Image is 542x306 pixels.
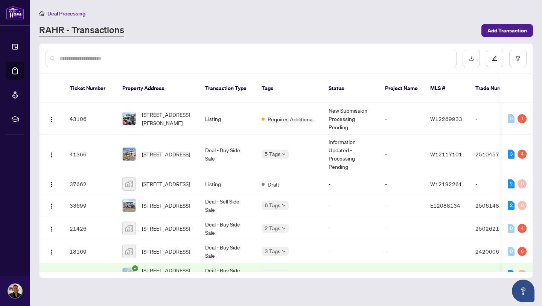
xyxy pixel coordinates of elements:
span: edit [492,56,497,61]
td: New Submission - Processing Pending [323,103,379,135]
td: - [323,217,379,240]
button: download [463,50,480,67]
img: thumbnail-img [123,268,135,281]
th: Ticket Number [64,74,116,103]
th: Tags [256,74,323,103]
button: Logo [46,245,58,257]
td: - [379,174,424,194]
button: Logo [46,178,58,190]
span: W12269933 [430,115,462,122]
td: Deal - Buy Side Sale [199,240,256,263]
img: Logo [49,116,55,122]
img: thumbnail-img [123,245,135,258]
div: 0 [508,247,515,256]
td: Deal - Sell Side Sale [199,194,256,217]
span: [STREET_ADDRESS] [142,150,190,158]
img: Logo [49,249,55,255]
span: [STREET_ADDRESS][PERSON_NAME] [142,266,193,283]
span: down [282,152,286,156]
div: 4 [518,150,527,159]
div: 6 [518,247,527,256]
div: 0 [518,179,527,188]
td: - [379,194,424,217]
span: down [282,203,286,207]
span: [STREET_ADDRESS] [142,180,190,188]
td: Deal - Buy Side Sale [199,135,256,174]
td: 21426 [64,217,116,240]
div: 0 [508,224,515,233]
img: thumbnail-img [123,112,135,125]
td: - [323,240,379,263]
th: Status [323,74,379,103]
img: thumbnail-img [123,177,135,190]
td: - [379,263,424,286]
button: Logo [46,268,58,280]
button: Logo [46,148,58,160]
td: Information Updated - Processing Pending [323,135,379,174]
td: - [323,263,379,286]
div: 3 [508,150,515,159]
td: - [379,135,424,174]
span: check-circle [132,265,138,271]
span: download [469,56,474,61]
td: 33699 [64,194,116,217]
th: Project Name [379,74,424,103]
img: thumbnail-img [123,148,135,161]
button: Open asap [512,280,534,302]
td: 2506148 [469,194,522,217]
td: Deal - Buy Side Sale [199,217,256,240]
td: - [469,103,522,135]
span: home [39,11,44,16]
img: logo [6,6,24,20]
div: 1 [518,114,527,123]
a: RAHR - Transactions [39,24,124,37]
button: filter [509,50,527,67]
td: - [469,174,522,194]
span: Deal Processing [47,10,85,17]
img: Profile Icon [8,284,22,298]
div: 2 [508,201,515,210]
button: edit [486,50,503,67]
td: - [379,217,424,240]
button: Logo [46,113,58,125]
span: [STREET_ADDRESS] [142,224,190,233]
div: 1 [508,270,515,279]
td: 41366 [64,135,116,174]
span: [STREET_ADDRESS] [142,201,190,210]
span: 6 Tags [265,201,280,210]
img: Logo [49,182,55,188]
button: Logo [46,199,58,211]
img: Logo [49,226,55,232]
div: 0 [508,114,515,123]
div: 0 [518,201,527,210]
span: [STREET_ADDRESS][PERSON_NAME] [142,110,193,127]
th: MLS # [424,74,469,103]
td: 17993 [64,263,116,286]
span: 5 Tags [265,150,280,158]
img: Logo [49,152,55,158]
span: C10423644 [430,271,461,278]
td: 2502621 [469,217,522,240]
img: thumbnail-img [123,199,135,212]
span: Draft [268,180,279,188]
td: Listing [199,103,256,135]
th: Transaction Type [199,74,256,103]
div: 2 [508,179,515,188]
th: Property Address [116,74,199,103]
img: Logo [49,203,55,209]
td: 2510457 [469,135,522,174]
div: 0 [518,270,527,279]
span: down [282,226,286,230]
span: Requires Additional Docs [268,115,317,123]
span: down [282,249,286,253]
span: 3 Tags [265,270,280,278]
span: 2 Tags [265,224,280,233]
span: [STREET_ADDRESS] [142,247,190,256]
div: 4 [518,224,527,233]
span: Add Transaction [487,24,527,37]
td: 43106 [64,103,116,135]
span: E12088134 [430,202,460,209]
td: Deal - Buy Side Lease [199,263,256,286]
span: 3 Tags [265,247,280,256]
td: - [379,240,424,263]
